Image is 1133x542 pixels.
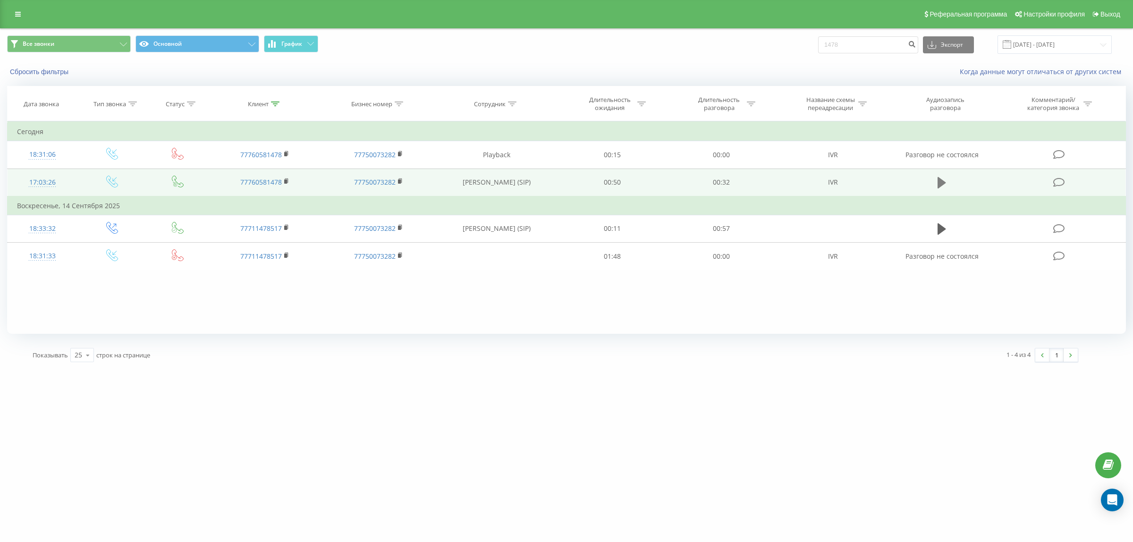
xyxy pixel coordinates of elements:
span: Выход [1100,10,1120,18]
div: Клиент [248,100,269,108]
div: Комментарий/категория звонка [1026,96,1081,112]
span: строк на странице [96,351,150,359]
div: 18:31:33 [17,247,68,265]
div: Open Intercom Messenger [1101,489,1124,511]
td: 00:50 [558,169,667,196]
button: График [264,35,318,52]
td: Сегодня [8,122,1126,141]
div: Тип звонка [93,100,126,108]
a: Когда данные могут отличаться от других систем [960,67,1126,76]
span: Настройки профиля [1023,10,1085,18]
a: 77711478517 [240,252,282,261]
button: Экспорт [923,36,974,53]
div: Длительность разговора [694,96,744,112]
a: 77760581478 [240,178,282,186]
div: 18:33:32 [17,220,68,238]
td: Playback [435,141,558,169]
td: 00:11 [558,215,667,242]
td: 00:57 [667,215,776,242]
div: 25 [75,350,82,360]
div: 17:03:26 [17,173,68,192]
div: 18:31:06 [17,145,68,164]
span: График [281,41,302,47]
div: Название схемы переадресации [805,96,856,112]
div: Аудиозапись разговора [914,96,976,112]
span: Реферальная программа [930,10,1007,18]
div: Бизнес номер [351,100,392,108]
div: Статус [166,100,185,108]
button: Основной [135,35,259,52]
span: Показывать [33,351,68,359]
a: 77760581478 [240,150,282,159]
div: 1 - 4 из 4 [1006,350,1031,359]
a: 77750073282 [354,178,396,186]
span: Разговор не состоялся [905,252,979,261]
td: 00:32 [667,169,776,196]
td: 01:48 [558,243,667,270]
button: Все звонки [7,35,131,52]
a: 77750073282 [354,150,396,159]
td: 00:00 [667,243,776,270]
button: Сбросить фильтры [7,68,73,76]
td: 00:15 [558,141,667,169]
a: 77750073282 [354,224,396,233]
div: Сотрудник [474,100,506,108]
a: 77711478517 [240,224,282,233]
a: 77750073282 [354,252,396,261]
td: Воскресенье, 14 Сентября 2025 [8,196,1126,215]
a: 1 [1049,348,1064,362]
span: Разговор не состоялся [905,150,979,159]
td: IVR [776,141,890,169]
span: Все звонки [23,40,54,48]
td: [PERSON_NAME] (SIP) [435,215,558,242]
input: Поиск по номеру [818,36,918,53]
div: Длительность ожидания [584,96,635,112]
td: 00:00 [667,141,776,169]
td: IVR [776,169,890,196]
td: IVR [776,243,890,270]
td: [PERSON_NAME] (SIP) [435,169,558,196]
div: Дата звонка [24,100,59,108]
